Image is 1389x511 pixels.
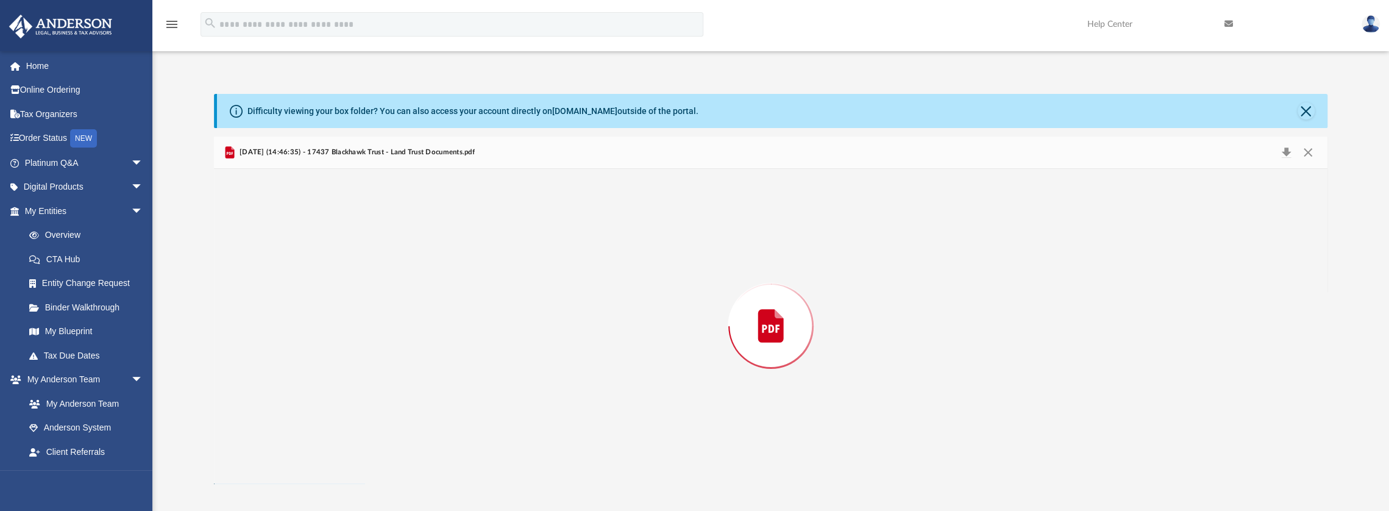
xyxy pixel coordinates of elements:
[1298,102,1315,120] button: Close
[17,271,162,296] a: Entity Change Request
[9,54,162,78] a: Home
[1297,144,1319,161] button: Close
[9,175,162,199] a: Digital Productsarrow_drop_down
[131,151,155,176] span: arrow_drop_down
[214,137,1327,484] div: Preview
[1276,144,1298,161] button: Download
[9,464,155,488] a: My Documentsarrow_drop_down
[9,199,162,223] a: My Entitiesarrow_drop_down
[9,126,162,151] a: Order StatusNEW
[131,368,155,393] span: arrow_drop_down
[17,295,162,320] a: Binder Walkthrough
[1362,15,1380,33] img: User Pic
[9,78,162,102] a: Online Ordering
[165,17,179,32] i: menu
[131,199,155,224] span: arrow_drop_down
[17,320,155,344] a: My Blueprint
[17,343,162,368] a: Tax Due Dates
[17,440,155,464] a: Client Referrals
[17,223,162,248] a: Overview
[165,23,179,32] a: menu
[5,15,116,38] img: Anderson Advisors Platinum Portal
[17,416,155,440] a: Anderson System
[17,247,162,271] a: CTA Hub
[247,105,698,118] div: Difficulty viewing your box folder? You can also access your account directly on outside of the p...
[237,147,475,158] span: [DATE] (14:46:35) - 17437 Blackhawk Trust - Land Trust Documents.pdf
[131,175,155,200] span: arrow_drop_down
[9,151,162,175] a: Platinum Q&Aarrow_drop_down
[9,102,162,126] a: Tax Organizers
[70,129,97,148] div: NEW
[17,391,149,416] a: My Anderson Team
[9,368,155,392] a: My Anderson Teamarrow_drop_down
[552,106,617,116] a: [DOMAIN_NAME]
[204,16,217,30] i: search
[131,464,155,489] span: arrow_drop_down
